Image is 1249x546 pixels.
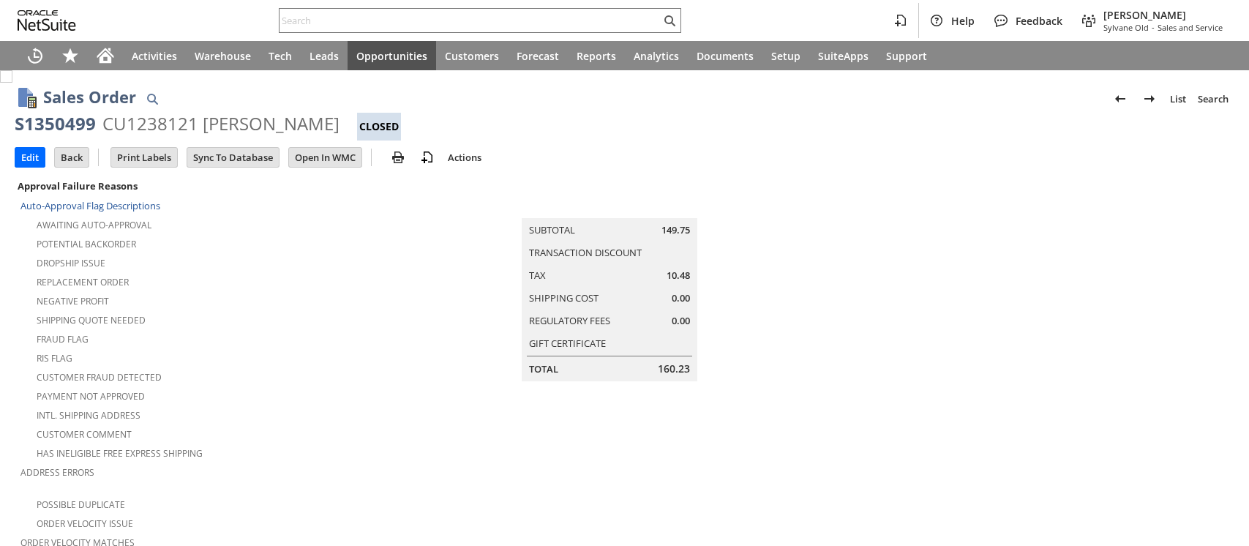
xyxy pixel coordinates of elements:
a: Has Ineligible Free Express Shipping [37,447,203,460]
span: [PERSON_NAME] [1103,8,1223,22]
a: Shipping Quote Needed [37,314,146,326]
span: Setup [771,49,800,63]
a: Support [877,41,936,70]
a: Potential Backorder [37,238,136,250]
a: Tech [260,41,301,70]
a: Auto-Approval Flag Descriptions [20,199,160,212]
svg: Home [97,47,114,64]
a: Payment not approved [37,390,145,403]
div: CU1238121 [PERSON_NAME] [102,112,340,135]
a: Dropship Issue [37,257,105,269]
a: Customer Fraud Detected [37,371,162,384]
input: Edit [15,148,45,167]
img: Quick Find [143,90,161,108]
span: Reports [577,49,616,63]
div: Approval Failure Reasons [15,176,416,195]
a: Warehouse [186,41,260,70]
span: Sales and Service [1158,22,1223,33]
img: add-record.svg [419,149,436,166]
a: Opportunities [348,41,436,70]
div: S1350499 [15,112,96,135]
a: Transaction Discount [529,246,642,259]
svg: Search [661,12,678,29]
a: Order Velocity Issue [37,517,133,530]
span: Support [886,49,927,63]
span: 0.00 [672,291,690,305]
a: Address Errors [20,466,94,479]
a: Subtotal [529,223,575,236]
a: Search [1192,87,1234,111]
a: Possible Duplicate [37,498,125,511]
span: Leads [310,49,339,63]
a: RIS flag [37,352,72,364]
span: Analytics [634,49,679,63]
span: Customers [445,49,499,63]
a: Reports [568,41,625,70]
a: Actions [442,151,487,164]
span: Documents [697,49,754,63]
input: Open In WMC [289,148,361,167]
div: Shortcuts [53,41,88,70]
a: Customer Comment [37,428,132,441]
a: Regulatory Fees [529,314,610,327]
img: Previous [1111,90,1129,108]
a: Tax [529,269,546,282]
img: Next [1141,90,1158,108]
a: Setup [762,41,809,70]
a: SuiteApps [809,41,877,70]
h1: Sales Order [43,85,136,109]
a: Awaiting Auto-Approval [37,219,151,231]
span: - [1152,22,1155,33]
span: Activities [132,49,177,63]
input: Print Labels [111,148,177,167]
svg: logo [18,10,76,31]
a: Documents [688,41,762,70]
a: Customers [436,41,508,70]
a: Intl. Shipping Address [37,409,140,422]
a: Shipping Cost [529,291,599,304]
svg: Shortcuts [61,47,79,64]
a: Home [88,41,123,70]
span: Sylvane Old [1103,22,1149,33]
a: Replacement Order [37,276,129,288]
span: Feedback [1016,14,1062,28]
span: 149.75 [661,223,690,237]
input: Search [280,12,661,29]
caption: Summary [522,195,697,218]
a: Forecast [508,41,568,70]
svg: Recent Records [26,47,44,64]
input: Back [55,148,89,167]
span: 10.48 [667,269,690,283]
span: 0.00 [672,314,690,328]
a: Recent Records [18,41,53,70]
a: Activities [123,41,186,70]
span: Forecast [517,49,559,63]
span: Help [951,14,975,28]
a: Analytics [625,41,688,70]
span: SuiteApps [818,49,869,63]
a: Total [529,362,558,375]
span: Tech [269,49,292,63]
input: Sync To Database [187,148,279,167]
a: List [1164,87,1192,111]
span: 160.23 [658,362,690,376]
a: Negative Profit [37,295,109,307]
a: Gift Certificate [529,337,606,350]
div: Closed [357,113,401,141]
span: Opportunities [356,49,427,63]
a: Fraud Flag [37,333,89,345]
a: Leads [301,41,348,70]
img: print.svg [389,149,407,166]
span: Warehouse [195,49,251,63]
